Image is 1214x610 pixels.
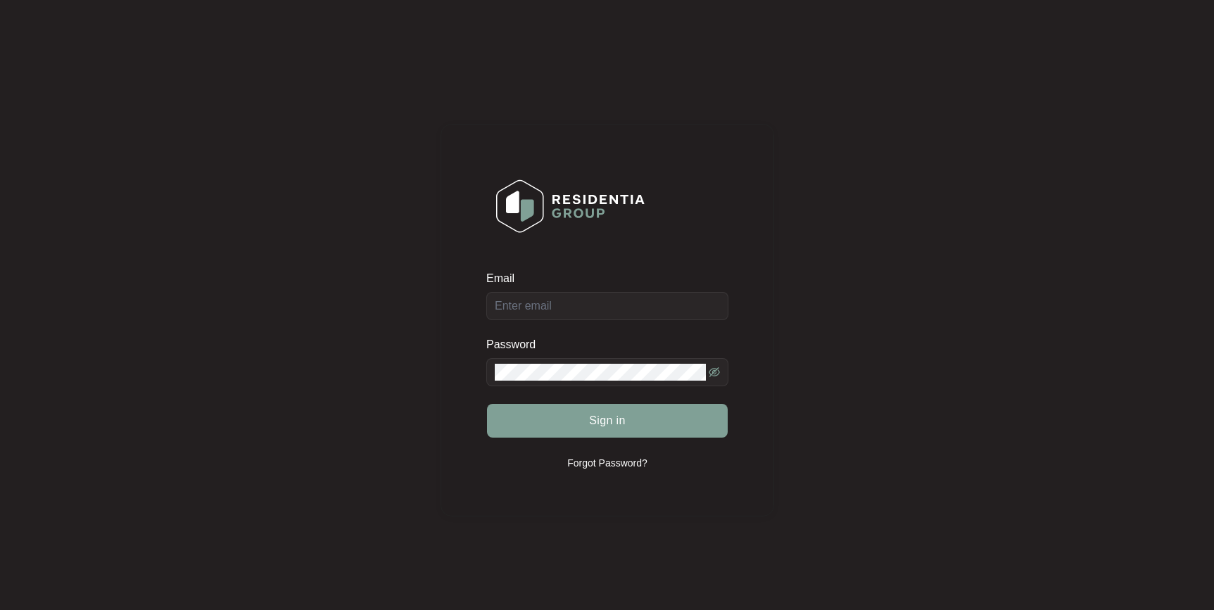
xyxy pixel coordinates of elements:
[487,404,728,438] button: Sign in
[486,272,524,286] label: Email
[709,367,720,378] span: eye-invisible
[567,456,647,470] p: Forgot Password?
[486,338,546,352] label: Password
[589,412,626,429] span: Sign in
[495,364,706,381] input: Password
[487,170,654,242] img: Login Logo
[486,292,728,320] input: Email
